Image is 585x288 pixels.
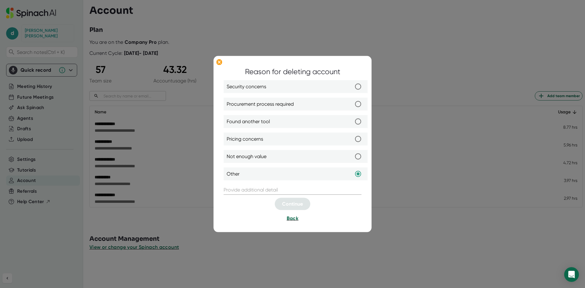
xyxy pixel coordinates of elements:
[227,100,294,108] span: Procurement process required
[564,267,579,282] div: Open Intercom Messenger
[245,66,340,77] div: Reason for deleting account
[287,215,298,221] span: Back
[227,170,240,178] span: Other
[224,185,361,195] input: Provide additional detail
[287,215,298,222] button: Back
[282,201,303,207] span: Continue
[227,118,270,125] span: Found another tool
[227,135,263,143] span: Pricing concerns
[227,153,266,160] span: Not enough value
[275,198,310,210] button: Continue
[227,83,266,90] span: Security concerns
